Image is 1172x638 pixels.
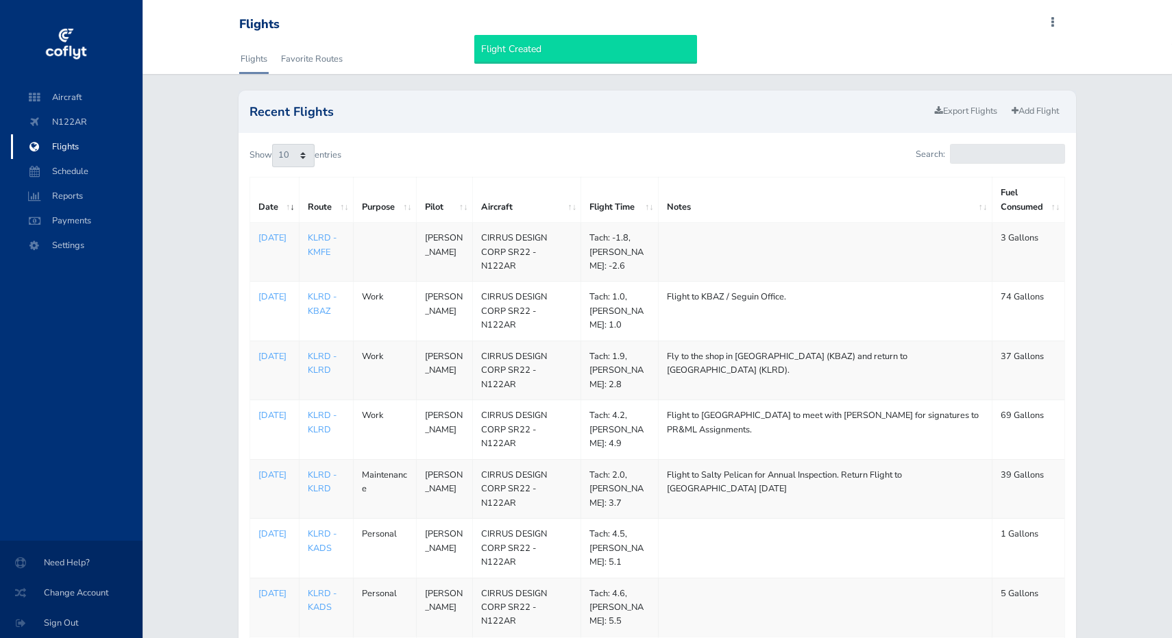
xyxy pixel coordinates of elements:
span: Aircraft [25,85,129,110]
a: [DATE] [258,527,291,541]
td: CIRRUS DESIGN CORP SR22 - N122AR [473,578,581,637]
td: Work [354,400,417,459]
td: Flight to KBAZ / Seguin Office. [659,282,992,341]
img: coflyt logo [43,24,88,65]
td: Fly to the shop in [GEOGRAPHIC_DATA] (KBAZ) and return to [GEOGRAPHIC_DATA] (KLRD). [659,341,992,400]
th: Notes: activate to sort column ascending [659,177,992,223]
span: Flights [25,134,129,159]
label: Search: [916,144,1064,164]
span: Schedule [25,159,129,184]
td: Flight to Salty Pelican for Annual Inspection. Return Flight to [GEOGRAPHIC_DATA] [DATE] [659,459,992,518]
td: Personal [354,578,417,637]
th: Route: activate to sort column ascending [300,177,354,223]
th: Aircraft: activate to sort column ascending [473,177,581,223]
span: Reports [25,184,129,208]
td: Flight to [GEOGRAPHIC_DATA] to meet with [PERSON_NAME] for signatures to PR&ML Assignments. [659,400,992,459]
td: Work [354,282,417,341]
td: Tach: 4.2, [PERSON_NAME]: 4.9 [581,400,659,459]
td: Tach: 1.9, [PERSON_NAME]: 2.8 [581,341,659,400]
h2: Recent Flights [249,106,929,118]
td: 5 Gallons [992,578,1064,637]
td: CIRRUS DESIGN CORP SR22 - N122AR [473,519,581,578]
td: Tach: 2.0, [PERSON_NAME]: 3.7 [581,459,659,518]
td: [PERSON_NAME] [417,282,473,341]
td: 37 Gallons [992,341,1064,400]
span: Payments [25,208,129,233]
span: N122AR [25,110,129,134]
td: 1 Gallons [992,519,1064,578]
a: KLRD - KADS [308,587,337,613]
a: [DATE] [258,349,291,363]
td: [PERSON_NAME] [417,400,473,459]
span: Change Account [16,580,126,605]
th: Purpose: activate to sort column ascending [354,177,417,223]
a: KLRD - KBAZ [308,291,337,317]
div: Flight Created [474,35,697,64]
select: Showentries [272,144,315,167]
div: Flights [239,17,280,32]
span: Need Help? [16,550,126,575]
a: Export Flights [929,101,1003,121]
td: CIRRUS DESIGN CORP SR22 - N122AR [473,341,581,400]
td: Personal [354,519,417,578]
a: [DATE] [258,468,291,482]
th: Fuel Consumed: activate to sort column ascending [992,177,1064,223]
a: KLRD - KLRD [308,469,337,495]
td: Tach: 4.6, [PERSON_NAME]: 5.5 [581,578,659,637]
a: [DATE] [258,408,291,422]
td: [PERSON_NAME] [417,459,473,518]
a: [DATE] [258,587,291,600]
td: Tach: -1.8, [PERSON_NAME]: -2.6 [581,223,659,282]
td: [PERSON_NAME] [417,341,473,400]
td: CIRRUS DESIGN CORP SR22 - N122AR [473,223,581,282]
span: Settings [25,233,129,258]
input: Search: [950,144,1065,164]
td: 74 Gallons [992,282,1064,341]
td: [PERSON_NAME] [417,519,473,578]
a: Add Flight [1005,101,1065,121]
a: Favorite Routes [280,44,344,74]
td: Maintenance [354,459,417,518]
label: Show entries [249,144,341,167]
td: 69 Gallons [992,400,1064,459]
td: CIRRUS DESIGN CORP SR22 - N122AR [473,282,581,341]
td: 39 Gallons [992,459,1064,518]
td: Tach: 4.5, [PERSON_NAME]: 5.1 [581,519,659,578]
td: 3 Gallons [992,223,1064,282]
td: [PERSON_NAME] [417,578,473,637]
a: KLRD - KADS [308,528,337,554]
td: Work [354,341,417,400]
td: Tach: 1.0, [PERSON_NAME]: 1.0 [581,282,659,341]
th: Date: activate to sort column ascending [250,177,300,223]
th: Pilot: activate to sort column ascending [417,177,473,223]
span: Sign Out [16,611,126,635]
a: KLRD - KLRD [308,409,337,435]
th: Flight Time: activate to sort column ascending [581,177,659,223]
a: Flights [239,44,269,74]
a: [DATE] [258,231,291,245]
td: CIRRUS DESIGN CORP SR22 - N122AR [473,459,581,518]
td: CIRRUS DESIGN CORP SR22 - N122AR [473,400,581,459]
a: [DATE] [258,290,291,304]
td: [PERSON_NAME] [417,223,473,282]
a: KLRD - KLRD [308,350,337,376]
a: KLRD - KMFE [308,232,337,258]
